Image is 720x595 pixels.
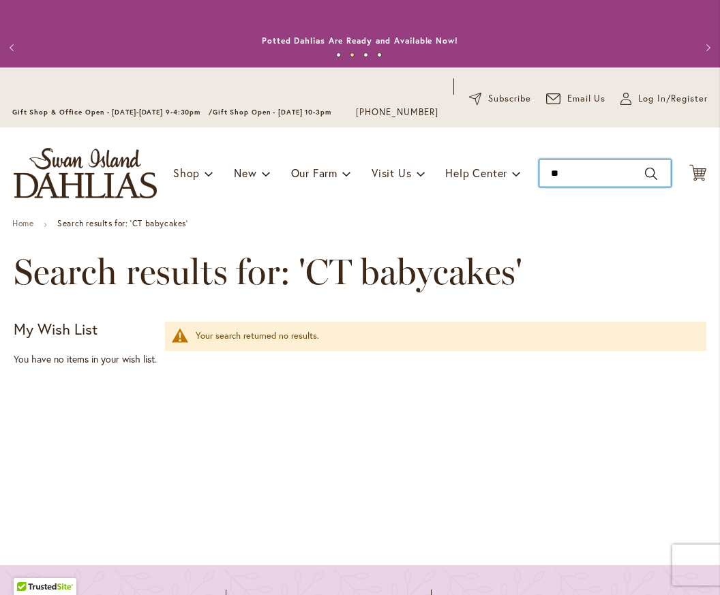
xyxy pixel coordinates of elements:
[363,52,368,57] button: 3 of 4
[57,218,187,228] strong: Search results for: 'CT babycakes'
[14,251,522,292] span: Search results for: 'CT babycakes'
[336,52,341,57] button: 1 of 4
[356,106,438,119] a: [PHONE_NUMBER]
[372,166,411,180] span: Visit Us
[213,108,331,117] span: Gift Shop Open - [DATE] 10-3pm
[12,218,33,228] a: Home
[377,52,382,57] button: 4 of 4
[262,35,458,46] a: Potted Dahlias Are Ready and Available Now!
[350,52,355,57] button: 2 of 4
[14,352,158,366] div: You have no items in your wish list.
[488,92,531,106] span: Subscribe
[10,547,48,585] iframe: Launch Accessibility Center
[234,166,256,180] span: New
[173,166,200,180] span: Shop
[546,92,606,106] a: Email Us
[693,34,720,61] button: Next
[645,163,657,185] button: Search
[14,319,97,339] strong: My Wish List
[196,330,693,343] div: Your search returned no results.
[14,148,157,198] a: store logo
[638,92,708,106] span: Log In/Register
[12,108,213,117] span: Gift Shop & Office Open - [DATE]-[DATE] 9-4:30pm /
[445,166,507,180] span: Help Center
[469,92,531,106] a: Subscribe
[567,92,606,106] span: Email Us
[620,92,708,106] a: Log In/Register
[291,166,337,180] span: Our Farm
